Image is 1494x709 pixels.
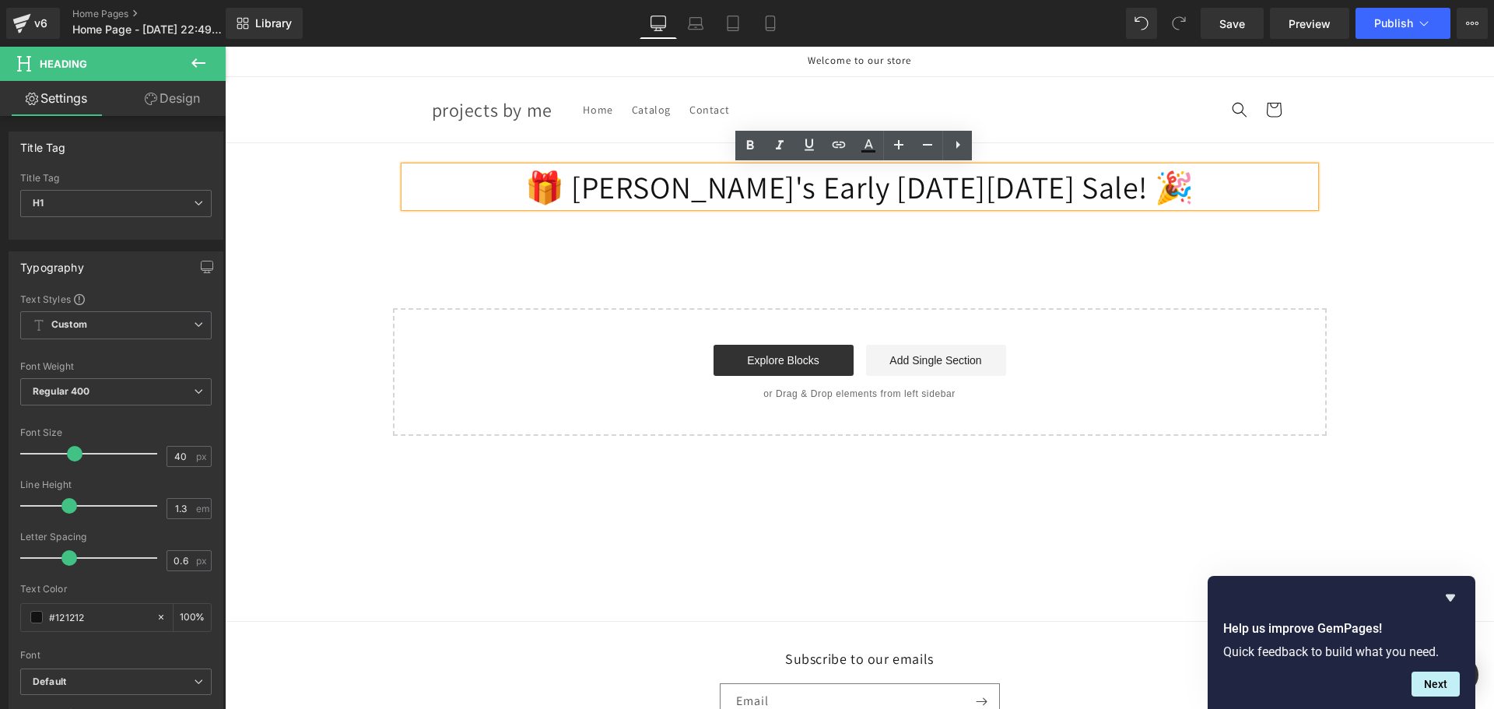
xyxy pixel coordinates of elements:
b: Regular 400 [33,385,90,397]
i: Default [33,676,66,689]
p: Quick feedback to build what you need. [1223,644,1460,659]
span: Catalog [407,56,446,70]
button: Next question [1412,672,1460,697]
h2: Subscribe to our emails [207,603,1063,621]
a: Add Single Section [641,298,781,329]
b: H1 [33,197,44,209]
button: Undo [1126,8,1157,39]
h2: Help us improve GemPages! [1223,619,1460,638]
span: projects by me [207,51,328,75]
h1: 🎁 [PERSON_NAME]'s Early [DATE][DATE] Sale! 🎉 [180,120,1090,160]
span: Home Page - [DATE] 22:49:06 [72,23,222,36]
span: Save [1219,16,1245,32]
span: px [196,556,209,566]
span: Contact [465,56,504,70]
button: Subscribe [740,637,774,673]
input: Email [496,637,774,672]
a: Desktop [640,8,677,39]
a: Mobile [752,8,789,39]
a: Laptop [677,8,714,39]
div: v6 [31,13,51,33]
button: Redo [1163,8,1194,39]
div: Text Styles [20,293,212,305]
b: Custom [51,318,87,332]
button: More [1457,8,1488,39]
a: Design [116,81,229,116]
a: Home [349,47,397,79]
div: Line Height [20,479,212,490]
div: Title Tag [20,173,212,184]
span: Library [255,16,292,30]
a: Explore Blocks [489,298,629,329]
span: em [196,504,209,514]
a: Preview [1270,8,1349,39]
a: Tablet [714,8,752,39]
span: px [196,451,209,462]
div: Letter Spacing [20,532,212,542]
button: Hide survey [1441,588,1460,607]
a: Catalog [398,47,455,79]
span: Preview [1289,16,1331,32]
a: New Library [226,8,303,39]
span: Heading [40,58,87,70]
summary: Search [998,46,1032,80]
span: Welcome to our store [583,7,686,20]
span: Publish [1374,17,1413,30]
a: v6 [6,8,60,39]
div: Font Size [20,427,212,438]
a: projects by me [201,48,333,79]
div: Typography [20,252,84,274]
div: Font [20,650,212,661]
input: Color [49,609,149,626]
a: Home Pages [72,8,251,20]
p: or Drag & Drop elements from left sidebar [193,342,1077,353]
div: Font Weight [20,361,212,372]
button: Publish [1355,8,1450,39]
span: Home [358,56,388,70]
a: Contact [455,47,514,79]
div: Title Tag [20,132,66,154]
div: % [174,604,211,631]
div: Text Color [20,584,212,595]
div: Help us improve GemPages! [1223,588,1460,697]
